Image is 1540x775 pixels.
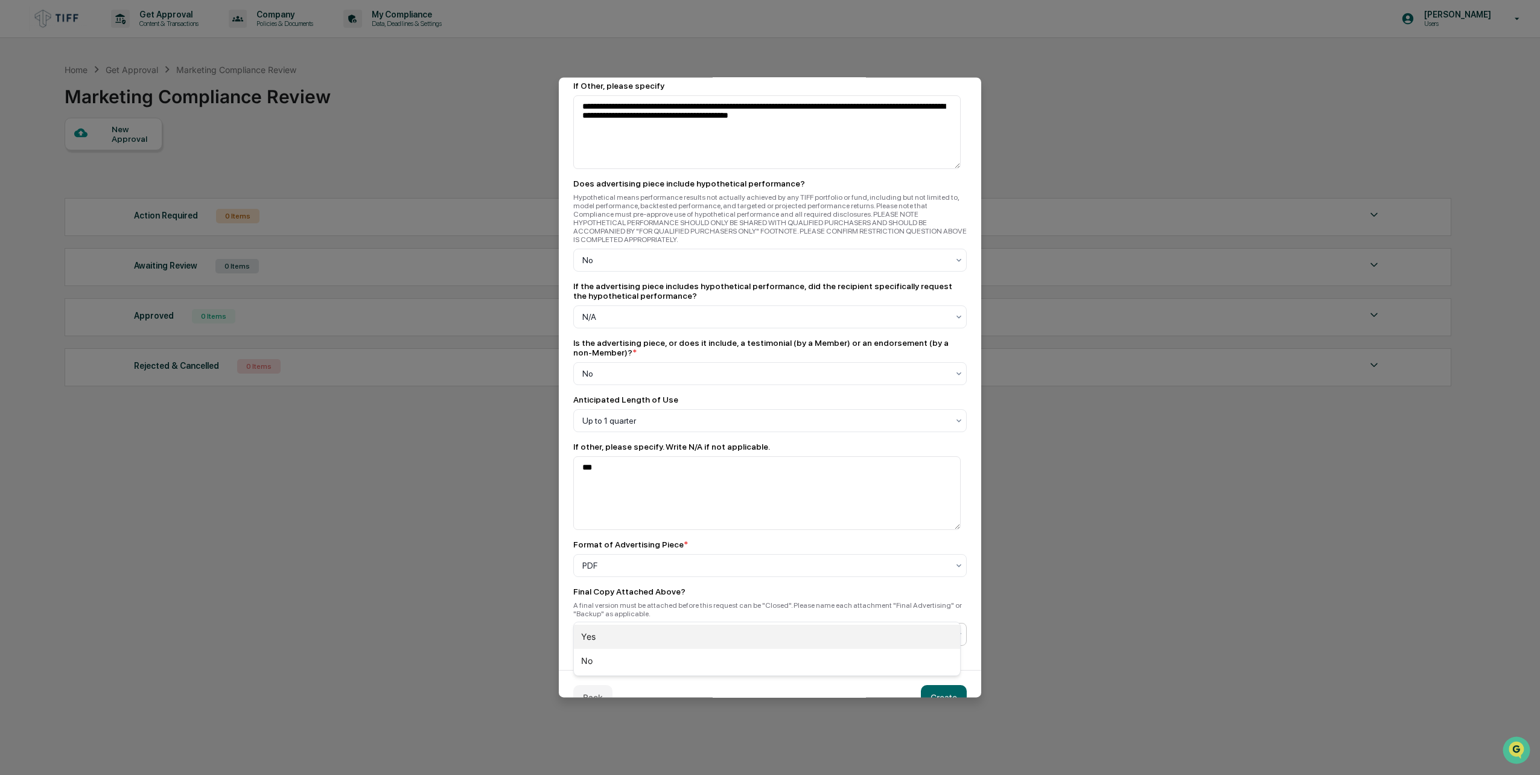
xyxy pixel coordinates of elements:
[921,685,967,709] button: Create
[12,176,22,186] div: 🔎
[24,152,78,164] span: Preclearance
[574,649,960,673] div: No
[120,205,146,214] span: Pylon
[24,175,76,187] span: Data Lookup
[83,147,154,169] a: 🗄️Attestations
[41,104,153,114] div: We're available if you need us!
[573,193,967,244] div: Hypothetical means performance results not actually achieved by any TIFF portfolio or fund, inclu...
[573,179,805,188] div: Does advertising piece include hypothetical performance?
[7,147,83,169] a: 🖐️Preclearance
[574,625,960,649] div: Yes
[85,204,146,214] a: Powered byPylon
[573,540,688,549] div: Format of Advertising Piece
[12,153,22,163] div: 🖐️
[573,81,967,91] div: If Other, please specify
[573,587,686,596] div: Final Copy Attached Above?
[573,281,967,301] div: If the advertising piece includes hypothetical performance, did the recipient specifically reques...
[573,338,967,357] div: Is the advertising piece, or does it include, a testimonial (by a Member) or an endorsement (by a...
[573,685,612,709] button: Back
[7,170,81,192] a: 🔎Data Lookup
[573,442,967,451] div: If other, please specify. Write N/A if not applicable.
[573,395,678,404] div: Anticipated Length of Use
[205,96,220,110] button: Start new chat
[12,25,220,45] p: How can we help?
[87,153,97,163] div: 🗄️
[100,152,150,164] span: Attestations
[1501,735,1534,768] iframe: Open customer support
[573,601,967,618] div: A final version must be attached before this request can be "Closed". Please name each attachment...
[12,92,34,114] img: 1746055101610-c473b297-6a78-478c-a979-82029cc54cd1
[41,92,198,104] div: Start new chat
